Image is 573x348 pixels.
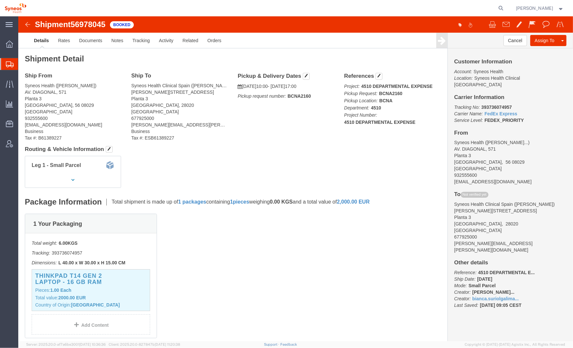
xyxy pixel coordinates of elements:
[26,342,106,346] span: Server: 2025.20.0-af7a6be3001
[465,342,565,347] span: Copyright © [DATE]-[DATE] Agistix Inc., All Rights Reserved
[516,5,553,12] span: Raquel Ramirez Garcia
[280,342,297,346] a: Feedback
[18,16,573,341] iframe: FS Legacy Container
[264,342,280,346] a: Support
[516,4,564,12] button: [PERSON_NAME]
[79,342,106,346] span: [DATE] 10:36:36
[155,342,180,346] span: [DATE] 11:20:38
[5,3,26,13] img: logo
[109,342,180,346] span: Client: 2025.20.0-827847b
